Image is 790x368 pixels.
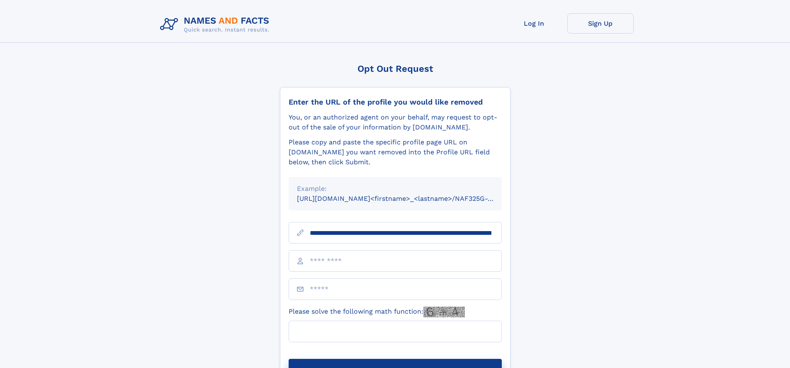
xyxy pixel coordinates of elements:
[289,307,465,317] label: Please solve the following math function:
[289,112,502,132] div: You, or an authorized agent on your behalf, may request to opt-out of the sale of your informatio...
[280,63,510,74] div: Opt Out Request
[567,13,634,34] a: Sign Up
[297,195,518,202] small: [URL][DOMAIN_NAME]<firstname>_<lastname>/NAF325G-xxxxxxxx
[297,184,493,194] div: Example:
[289,97,502,107] div: Enter the URL of the profile you would like removed
[157,13,276,36] img: Logo Names and Facts
[289,137,502,167] div: Please copy and paste the specific profile page URL on [DOMAIN_NAME] you want removed into the Pr...
[501,13,567,34] a: Log In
